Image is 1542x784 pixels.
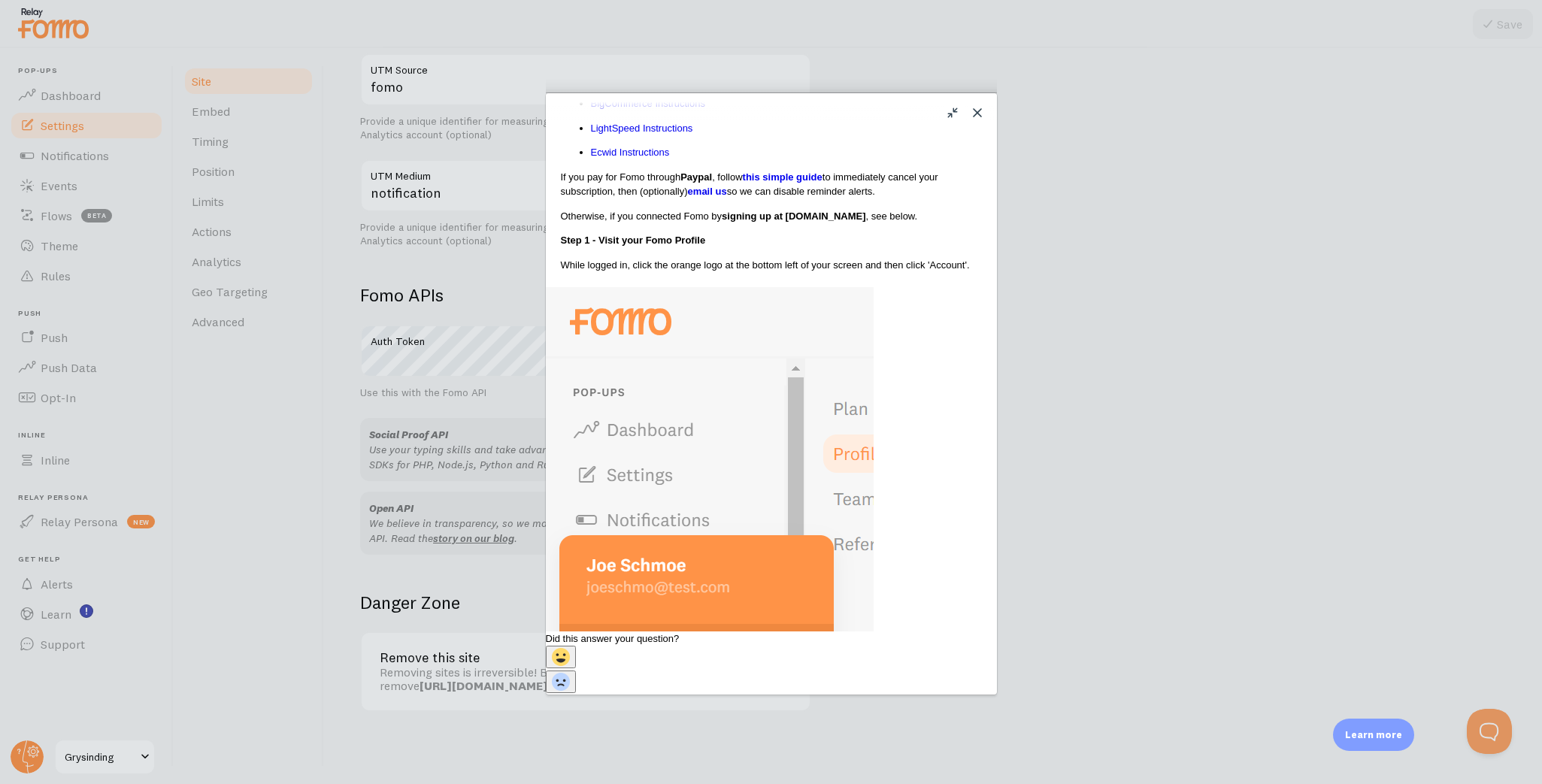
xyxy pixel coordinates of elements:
[941,101,965,125] button: Collapse
[722,210,865,222] b: signing up at [DOMAIN_NAME]
[546,633,680,644] span: Did this answer your question?
[546,646,576,668] button: Send feedback: Yes. For "Did this answer your question?"
[546,631,997,695] div: Article feedback
[591,123,693,134] a: LightSpeed Instructions
[561,235,706,246] b: Step 1 - Visit your Fomo Profile
[591,98,705,109] a: BigCommerce Instructions
[561,258,982,273] p: While logged in, click the orange logo at the bottom left of your screen and then click 'Account'.
[743,171,823,183] a: this simple guide
[1345,728,1402,742] p: Learn more
[561,170,982,199] p: If you pay for Fomo through , follow to immediately cancel your subscription, then (optionally) s...
[688,186,727,197] a: email us
[546,631,997,646] div: Did this answer your question?
[546,670,576,693] button: Send feedback: No. For "Did this answer your question?"
[561,209,982,224] p: Otherwise, if you connected Fomo by , see below.
[591,147,670,158] a: Ecwid Instructions
[680,171,712,183] b: Paypal
[1333,719,1414,751] div: Learn more
[965,101,989,125] button: Close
